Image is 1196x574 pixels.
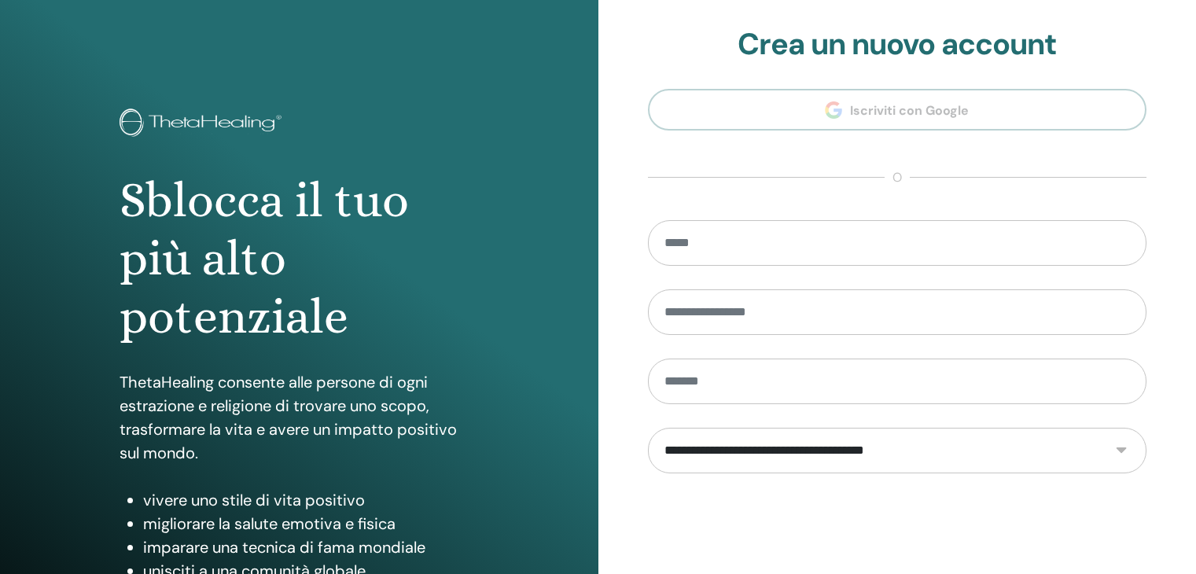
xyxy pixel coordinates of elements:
li: vivere uno stile di vita positivo [143,488,479,512]
iframe: reCAPTCHA [778,497,1017,558]
h2: Crea un nuovo account [648,27,1147,63]
p: ThetaHealing consente alle persone di ogni estrazione e religione di trovare uno scopo, trasforma... [120,370,479,465]
span: o [885,168,910,187]
li: migliorare la salute emotiva e fisica [143,512,479,535]
h1: Sblocca il tuo più alto potenziale [120,171,479,347]
li: imparare una tecnica di fama mondiale [143,535,479,559]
